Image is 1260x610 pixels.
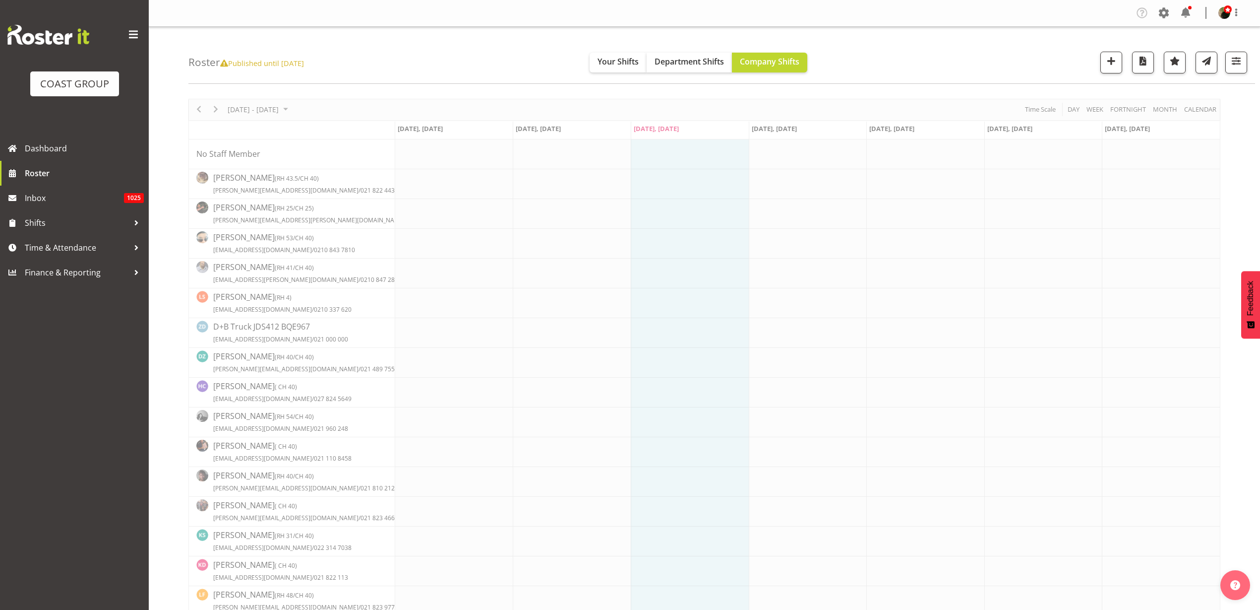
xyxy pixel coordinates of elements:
button: Your Shifts [590,53,647,72]
span: Feedback [1246,281,1255,316]
div: COAST GROUP [40,76,109,91]
button: Feedback - Show survey [1241,271,1260,339]
span: 1025 [124,193,144,203]
img: Rosterit website logo [7,25,89,45]
button: Highlight an important date within the roster. [1164,52,1186,73]
span: Dashboard [25,141,144,156]
span: Your Shifts [598,56,639,67]
img: micah-hetrick73ebaf9e9aacd948a3fc464753b70555.png [1218,7,1230,19]
span: Shifts [25,215,129,230]
button: Filter Shifts [1225,52,1247,73]
span: Company Shifts [740,56,799,67]
button: Download a PDF of the roster according to the set date range. [1132,52,1154,73]
span: Time & Attendance [25,240,129,255]
h4: Roster [188,57,304,68]
span: Inbox [25,191,124,205]
span: Published until [DATE] [220,58,304,68]
img: help-xxl-2.png [1230,580,1240,590]
span: Finance & Reporting [25,265,129,280]
button: Add a new shift [1100,52,1122,73]
button: Company Shifts [732,53,807,72]
button: Send a list of all shifts for the selected filtered period to all rostered employees. [1196,52,1217,73]
span: Roster [25,166,144,181]
span: Department Shifts [655,56,724,67]
button: Department Shifts [647,53,732,72]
